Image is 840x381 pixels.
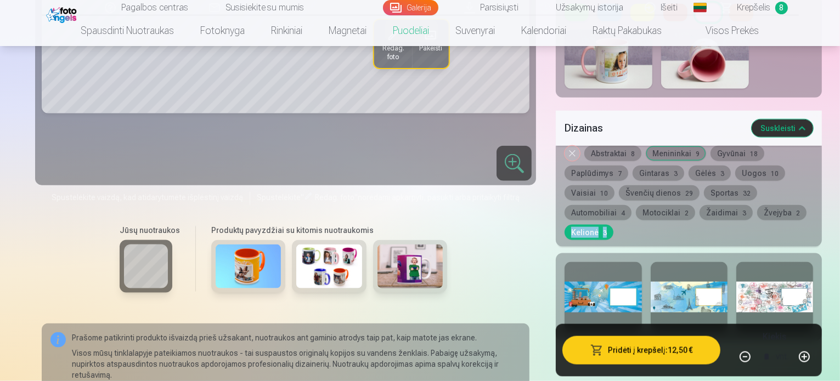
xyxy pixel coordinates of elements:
[763,331,786,344] h5: Kiekis
[646,146,706,161] button: Menininkai9
[631,150,635,158] span: 8
[796,209,800,217] span: 2
[711,146,764,161] button: Gyvūnai18
[443,15,509,46] a: Suvenyrai
[757,205,807,220] button: Žvejyba2
[72,332,521,343] p: Prašome patikrinti produkto išvaizdą prieš užsakant, nuotraukos ant gaminio atrodys taip pat, kai...
[689,166,731,181] button: Gėlės3
[752,120,813,137] button: Suskleisti
[354,193,358,202] span: "
[565,121,743,136] h5: Dizainas
[743,190,751,197] span: 32
[700,205,753,220] button: Žaidimai3
[603,229,607,237] span: 3
[580,15,675,46] a: Raktų pakabukas
[636,205,695,220] button: Motociklai2
[68,15,188,46] a: Spausdinti nuotraukas
[685,209,689,217] span: 2
[600,190,608,197] span: 10
[562,336,720,365] button: Pridėti į krepšelį:12,50 €
[720,170,724,178] span: 3
[565,166,628,181] button: Paplūdimys7
[120,225,180,236] h6: Jūsų nuotraukos
[696,150,700,158] span: 9
[775,2,788,14] span: 8
[771,170,779,178] span: 10
[674,170,678,178] span: 3
[776,344,789,370] div: vnt.
[735,166,785,181] button: Uogos10
[509,15,580,46] a: Kalendoriai
[315,193,354,202] span: Redag. foto
[675,15,773,46] a: Visos prekės
[257,193,301,202] span: Spustelėkite
[207,225,452,236] h6: Produktų pavyzdžiai su kitomis nuotraukomis
[301,193,304,202] span: "
[316,15,380,46] a: Magnetai
[565,225,613,240] button: Kelionė3
[742,209,746,217] span: 3
[188,15,258,46] a: Fotoknyga
[737,1,771,14] span: Krepšelis
[380,15,443,46] a: Puodeliai
[685,190,693,197] span: 29
[72,348,521,380] p: Visos mūsų tinklalapyje pateikiamos nuotraukos - tai suspaustos originalų kopijos su vandens ženk...
[358,193,520,202] span: norėdami apkarpyti, pasukti arba pritaikyti filtrą
[633,166,684,181] button: Gintaras3
[750,150,758,158] span: 18
[584,146,641,161] button: Abstraktai8
[704,185,757,201] button: Sportas32
[621,209,625,217] span: 4
[419,44,442,53] span: Pakeisti
[565,205,632,220] button: Automobiliai4
[619,185,700,201] button: Švenčių dienos29
[258,15,316,46] a: Rinkiniai
[52,192,243,203] span: Spustelėkite vaizdą, kad atidarytumėte išplėstinį vaizdą
[565,185,615,201] button: Vaisiai10
[618,170,622,178] span: 7
[46,4,80,23] img: /fa2
[380,44,405,61] span: Redag. foto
